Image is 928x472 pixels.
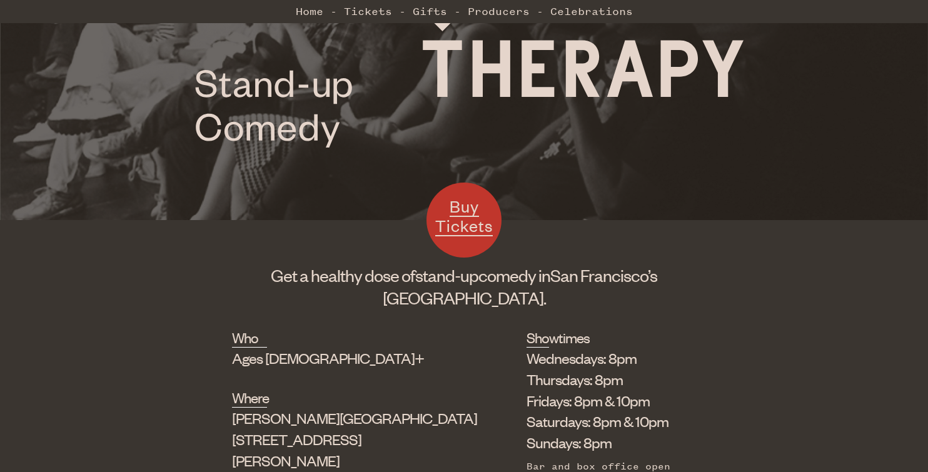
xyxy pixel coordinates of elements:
[415,264,478,286] span: stand-up
[527,411,677,432] li: Saturdays: 8pm & 10pm
[232,388,267,408] h2: Where
[527,348,677,369] li: Wednesdays: 8pm
[426,183,502,258] a: Buy Tickets
[383,287,546,308] span: [GEOGRAPHIC_DATA].
[232,408,477,427] span: [PERSON_NAME][GEOGRAPHIC_DATA]
[232,264,696,309] h1: Get a healthy dose of comedy in
[435,196,493,236] span: Buy Tickets
[550,264,657,286] span: San Francisco’s
[232,408,464,471] div: [STREET_ADDRESS][PERSON_NAME]
[527,328,549,348] h2: Showtimes
[527,432,677,453] li: Sundays: 8pm
[232,328,267,348] h2: Who
[232,348,464,369] div: Ages [DEMOGRAPHIC_DATA]+
[527,390,677,411] li: Fridays: 8pm & 10pm
[527,369,677,390] li: Thursdays: 8pm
